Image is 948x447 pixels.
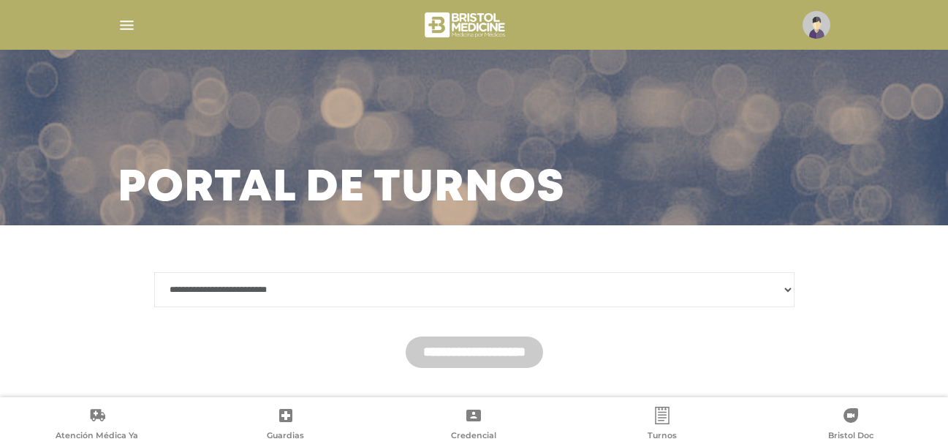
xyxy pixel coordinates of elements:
[756,407,945,444] a: Bristol Doc
[828,430,873,443] span: Bristol Doc
[422,7,509,42] img: bristol-medicine-blanco.png
[648,430,677,443] span: Turnos
[267,430,304,443] span: Guardias
[118,170,565,208] h3: Portal de turnos
[3,407,192,444] a: Atención Médica Ya
[568,407,756,444] a: Turnos
[118,16,136,34] img: Cober_menu-lines-white.svg
[380,407,569,444] a: Credencial
[803,11,830,39] img: profile-placeholder.svg
[451,430,496,443] span: Credencial
[192,407,380,444] a: Guardias
[56,430,138,443] span: Atención Médica Ya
